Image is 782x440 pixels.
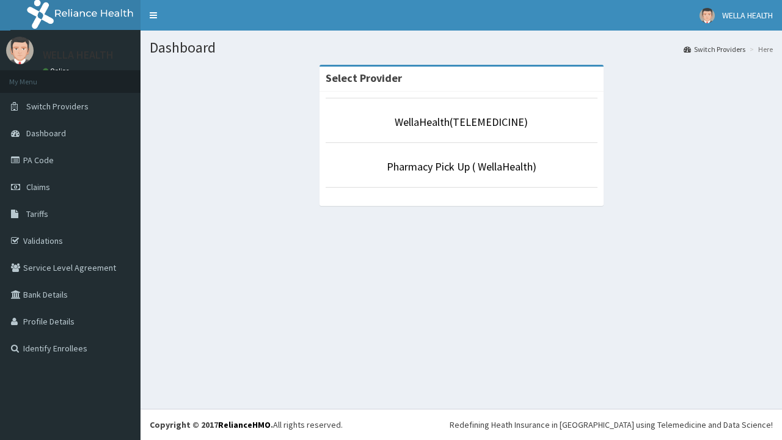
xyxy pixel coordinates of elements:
a: Switch Providers [684,44,745,54]
p: WELLA HEALTH [43,50,114,61]
img: User Image [6,37,34,64]
a: Pharmacy Pick Up ( WellaHealth) [387,159,536,174]
div: Redefining Heath Insurance in [GEOGRAPHIC_DATA] using Telemedicine and Data Science! [450,419,773,431]
strong: Copyright © 2017 . [150,419,273,430]
a: Online [43,67,72,75]
span: Switch Providers [26,101,89,112]
img: User Image [700,8,715,23]
a: RelianceHMO [218,419,271,430]
a: WellaHealth(TELEMEDICINE) [395,115,528,129]
span: Claims [26,182,50,193]
footer: All rights reserved. [141,409,782,440]
span: WELLA HEALTH [722,10,773,21]
span: Tariffs [26,208,48,219]
h1: Dashboard [150,40,773,56]
strong: Select Provider [326,71,402,85]
span: Dashboard [26,128,66,139]
li: Here [747,44,773,54]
